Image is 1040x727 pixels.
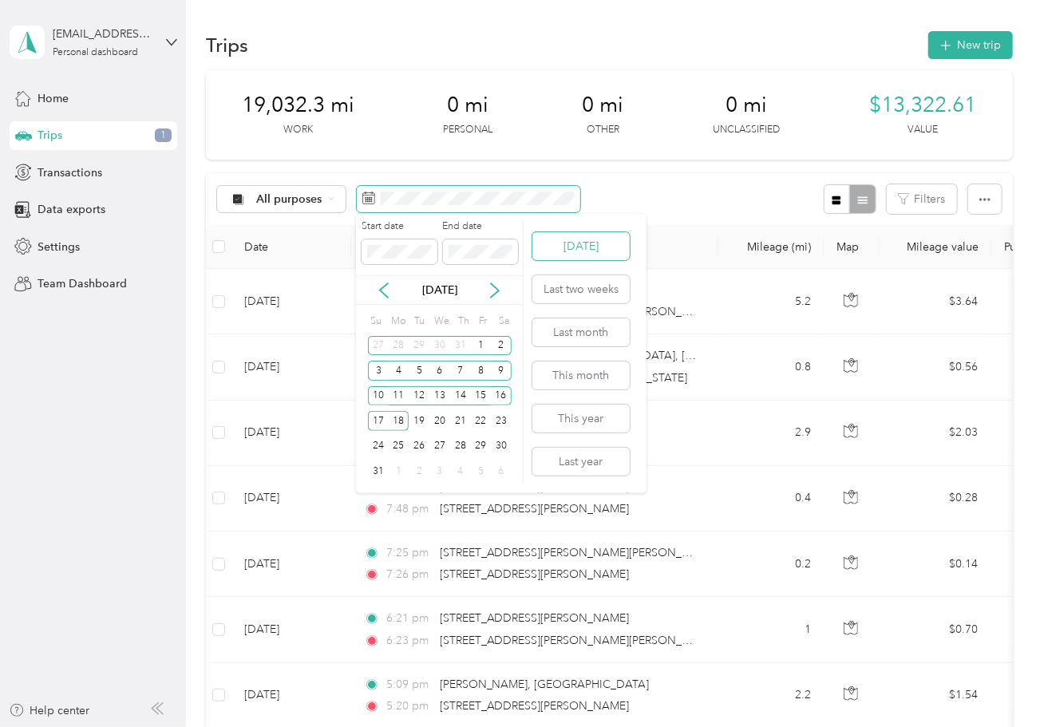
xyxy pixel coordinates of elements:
[231,531,351,597] td: [DATE]
[38,239,80,255] span: Settings
[368,461,389,481] div: 31
[450,437,471,456] div: 28
[532,232,630,260] button: [DATE]
[491,411,512,431] div: 23
[928,31,1013,59] button: New trip
[440,546,718,559] span: [STREET_ADDRESS][PERSON_NAME][PERSON_NAME]
[726,93,768,118] span: 0 mi
[880,466,991,531] td: $0.28
[491,386,512,406] div: 16
[389,411,409,431] div: 18
[444,123,493,137] p: Personal
[387,544,433,562] span: 7:25 pm
[870,93,977,118] span: $13,322.61
[951,638,1040,727] iframe: Everlance-gr Chat Button Frame
[718,269,824,334] td: 5.2
[448,93,489,118] span: 0 mi
[368,361,389,381] div: 3
[491,361,512,381] div: 9
[887,184,957,214] button: Filters
[440,699,630,713] span: [STREET_ADDRESS][PERSON_NAME]
[231,334,351,400] td: [DATE]
[714,123,781,137] p: Unclassified
[880,334,991,400] td: $0.56
[471,361,492,381] div: 8
[389,386,409,406] div: 11
[53,48,138,57] div: Personal dashboard
[409,461,429,481] div: 2
[231,401,351,466] td: [DATE]
[456,310,471,333] div: Th
[387,632,433,650] span: 6:23 pm
[440,502,630,516] span: [STREET_ADDRESS][PERSON_NAME]
[824,225,880,269] th: Map
[432,310,450,333] div: We
[351,225,718,269] th: Locations
[231,269,351,334] td: [DATE]
[389,437,409,456] div: 25
[242,93,354,118] span: 19,032.3 mi
[471,386,492,406] div: 15
[532,275,630,303] button: Last two weeks
[368,310,383,333] div: Su
[532,362,630,389] button: This month
[387,610,433,627] span: 6:21 pm
[880,269,991,334] td: $3.64
[532,318,630,346] button: Last month
[387,500,433,518] span: 7:48 pm
[389,461,409,481] div: 1
[471,437,492,456] div: 29
[53,26,152,42] div: [EMAIL_ADDRESS][DOMAIN_NAME]
[880,597,991,662] td: $0.70
[429,437,450,456] div: 27
[389,336,409,356] div: 28
[368,336,389,356] div: 27
[38,275,127,292] span: Team Dashboard
[231,466,351,531] td: [DATE]
[440,634,718,647] span: [STREET_ADDRESS][PERSON_NAME][PERSON_NAME]
[496,310,512,333] div: Sa
[450,411,471,431] div: 21
[532,448,630,476] button: Last year
[880,531,991,597] td: $0.14
[880,225,991,269] th: Mileage value
[450,461,471,481] div: 4
[409,361,429,381] div: 5
[38,127,62,144] span: Trips
[471,411,492,431] div: 22
[718,334,824,400] td: 0.8
[491,437,512,456] div: 30
[587,123,619,137] p: Other
[155,128,172,143] span: 1
[718,597,824,662] td: 1
[908,123,939,137] p: Value
[389,361,409,381] div: 4
[491,336,512,356] div: 2
[368,411,389,431] div: 17
[532,405,630,433] button: This year
[440,611,630,625] span: [STREET_ADDRESS][PERSON_NAME]
[283,123,313,137] p: Work
[440,567,630,581] span: [STREET_ADDRESS][PERSON_NAME]
[429,361,450,381] div: 6
[429,461,450,481] div: 3
[38,164,102,181] span: Transactions
[256,194,322,205] span: All purposes
[409,437,429,456] div: 26
[471,336,492,356] div: 1
[409,411,429,431] div: 19
[880,401,991,466] td: $2.03
[718,401,824,466] td: 2.9
[387,676,433,693] span: 5:09 pm
[387,697,433,715] span: 5:20 pm
[471,461,492,481] div: 5
[368,386,389,406] div: 10
[429,411,450,431] div: 20
[450,361,471,381] div: 7
[583,93,624,118] span: 0 mi
[409,386,429,406] div: 12
[491,461,512,481] div: 6
[718,225,824,269] th: Mileage (mi)
[718,466,824,531] td: 0.4
[440,480,630,494] span: [STREET_ADDRESS][PERSON_NAME]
